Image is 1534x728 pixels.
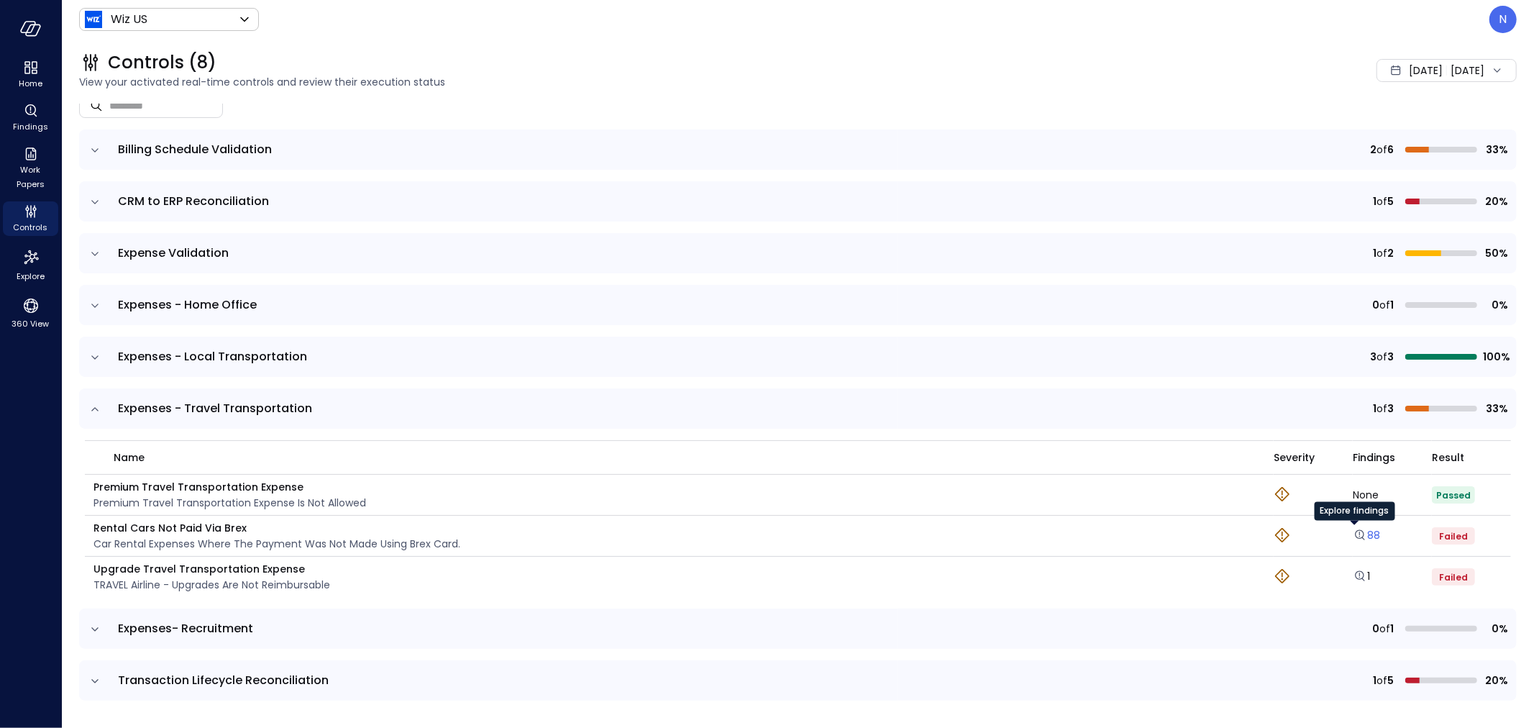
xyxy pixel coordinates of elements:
span: 3 [1387,349,1394,365]
span: of [1377,245,1387,261]
button: expand row [88,622,102,637]
span: 20% [1483,673,1508,688]
span: of [1377,194,1387,209]
span: Home [19,76,42,91]
a: Explore findings [1353,573,1370,587]
span: [DATE] [1409,63,1443,78]
span: Expenses - Local Transportation [118,348,307,365]
span: 33% [1483,142,1508,158]
div: Explore findings [1315,502,1395,521]
div: Home [3,58,58,92]
span: Result [1432,450,1464,465]
div: Noa Turgeman [1489,6,1517,33]
span: CRM to ERP Reconciliation [118,193,269,209]
button: expand row [88,299,102,313]
span: Failed [1439,530,1468,542]
button: expand row [88,402,102,417]
span: 1 [1373,401,1377,417]
span: Controls [14,220,48,235]
div: 360 View [3,294,58,332]
span: 2 [1370,142,1377,158]
span: Findings [1353,450,1395,465]
span: of [1377,142,1387,158]
span: Expenses - Home Office [118,296,257,313]
p: Wiz US [111,11,147,28]
span: 1 [1373,673,1377,688]
span: of [1377,673,1387,688]
span: 0 [1372,297,1379,313]
div: Warning [1274,527,1291,545]
button: expand row [88,195,102,209]
img: Icon [85,11,102,28]
span: 0% [1483,621,1508,637]
span: 1 [1390,621,1394,637]
p: N [1499,11,1507,28]
div: Warning [1274,486,1291,504]
p: Upgrade Travel Transportation Expense [93,561,330,577]
span: 33% [1483,401,1508,417]
p: Rental Cars Not Paid via Brex [93,520,460,536]
button: expand row [88,247,102,261]
span: 3 [1370,349,1377,365]
span: Findings [13,119,48,134]
div: Controls [3,201,58,236]
span: of [1377,401,1387,417]
span: 0% [1483,297,1508,313]
span: Expenses- Recruitment [118,620,253,637]
span: name [114,450,145,465]
span: of [1379,621,1390,637]
span: 2 [1387,245,1394,261]
span: Billing Schedule Validation [118,141,272,158]
p: car rental expenses where the payment was not made using Brex card. [93,536,460,552]
span: Failed [1439,571,1468,583]
span: Explore [17,269,45,283]
p: Premium Travel Transportation Expense [93,479,366,495]
button: expand row [88,674,102,688]
div: Warning [1274,568,1291,586]
span: 1 [1373,245,1377,261]
span: 0 [1372,621,1379,637]
button: expand row [88,143,102,158]
span: 3 [1387,401,1394,417]
span: 20% [1483,194,1508,209]
div: Findings [3,101,58,135]
div: Work Papers [3,144,58,193]
span: 50% [1483,245,1508,261]
span: Work Papers [9,163,52,191]
span: 1 [1390,297,1394,313]
span: Severity [1274,450,1315,465]
a: 88 [1353,528,1380,542]
span: 360 View [12,317,50,331]
p: TRAVEL Airline - Upgrades are not reimbursable [93,577,330,593]
button: expand row [88,350,102,365]
span: of [1377,349,1387,365]
span: 1 [1373,194,1377,209]
a: 1 [1353,569,1370,583]
div: None [1353,490,1432,500]
a: Explore findings [1353,532,1380,546]
div: Explore [3,245,58,285]
span: of [1379,297,1390,313]
span: 6 [1387,142,1394,158]
span: Controls (8) [108,51,216,74]
p: Premium Travel Transportation Expense is not allowed [93,495,366,511]
span: 5 [1387,194,1394,209]
span: Transaction Lifecycle Reconciliation [118,672,329,688]
span: 100% [1483,349,1508,365]
span: 5 [1387,673,1394,688]
span: Expense Validation [118,245,229,261]
span: View your activated real-time controls and review their execution status [79,74,1120,90]
span: Expenses - Travel Transportation [118,400,312,417]
span: Passed [1436,489,1471,501]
